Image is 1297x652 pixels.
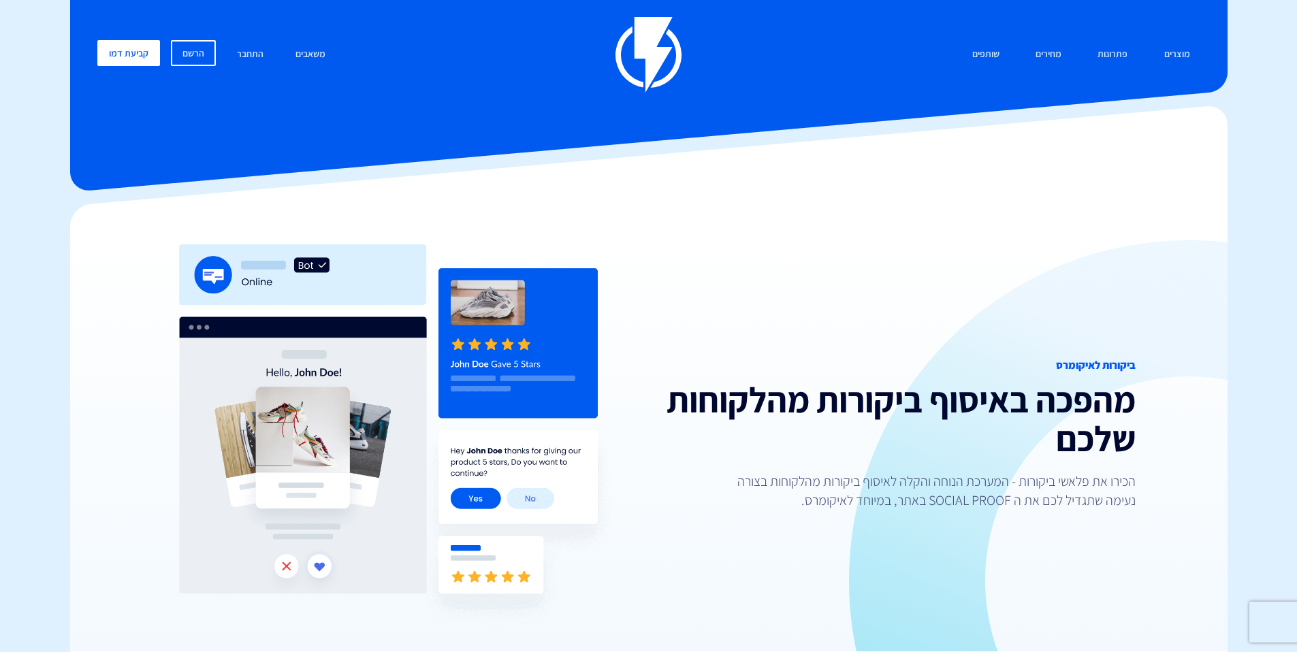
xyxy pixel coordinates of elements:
[285,40,336,69] a: משאבים
[1087,40,1138,69] a: פתרונות
[727,472,1136,510] p: הכירו את פלאשי ביקורות - המערכת הנוחה והקלה לאיסוף ביקורות מהלקוחות בצורה נעימה שתגדיל לכם את ה S...
[97,40,160,66] a: קביעת דמו
[1154,40,1200,69] a: מוצרים
[962,40,1010,69] a: שותפים
[659,358,1136,374] span: ביקורות לאיקומרס
[659,380,1136,458] h2: מהפכה באיסוף ביקורות מהלקוחות שלכם
[227,40,274,69] a: התחבר
[1025,40,1072,69] a: מחירים
[171,40,216,66] a: הרשם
